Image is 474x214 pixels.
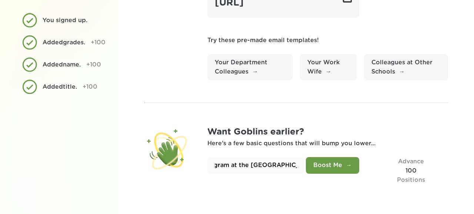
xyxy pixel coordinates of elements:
[364,54,448,80] a: Colleagues at Other Schools
[43,60,81,69] div: Added name .
[43,16,91,25] div: You signed up.
[83,82,97,92] div: +100
[374,157,448,184] div: 100
[207,157,304,174] input: What's the name of your school?
[43,82,77,92] div: Added title .
[306,157,359,174] button: Boost Me
[398,159,424,164] span: Advance
[207,139,448,148] p: Here’s a few basic questions that will bump you lower...
[207,125,448,139] h1: Want Goblins earlier?
[300,54,357,80] a: Your Work Wife
[207,36,448,45] p: Try these pre-made email templates!
[397,177,425,183] span: Positions
[43,38,85,47] div: Added grades .
[86,60,101,69] div: +100
[91,38,106,47] div: +100
[207,54,293,80] a: Your Department Colleagues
